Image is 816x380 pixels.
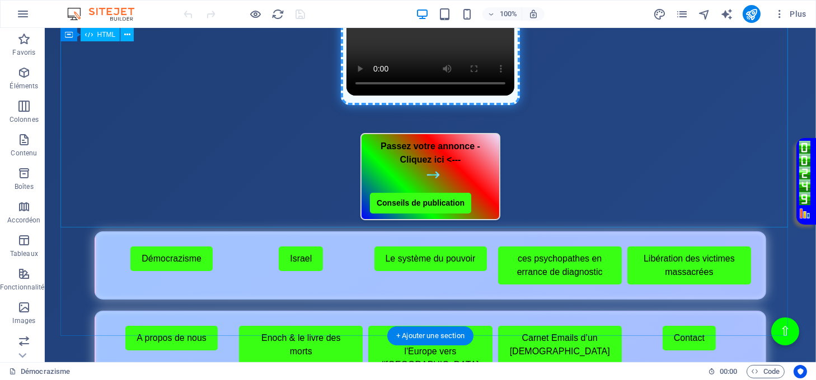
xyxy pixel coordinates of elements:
[754,180,766,191] a: Loupe
[698,7,711,21] button: navigator
[13,316,36,325] p: Images
[752,365,780,378] span: Code
[676,7,689,21] button: pages
[653,7,667,21] button: design
[387,326,473,345] div: + Ajouter une section
[698,8,711,21] i: Navigateur
[271,7,285,21] button: reload
[720,365,737,378] span: 00 00
[743,5,761,23] button: publish
[9,365,70,378] a: Cliquez pour annuler la sélection. Double-cliquez pour ouvrir Pages.
[754,113,766,177] img: Click pour voir le detail des visites de ce site
[482,7,522,21] button: 100%
[653,8,666,21] i: Design (Ctrl+Alt+Y)
[499,7,517,21] h6: 100%
[10,115,39,124] p: Colonnes
[64,7,148,21] img: Editor Logo
[272,8,285,21] i: Actualiser la page
[720,7,734,21] button: text_generator
[745,8,758,21] i: Publier
[794,365,807,378] button: Usercentrics
[12,48,35,57] p: Favoris
[528,9,538,19] i: Lors du redimensionnement, ajuster automatiquement le niveau de zoom en fonction de l'appareil sé...
[10,82,38,91] p: Éléments
[15,182,34,191] p: Boîtes
[774,8,806,20] span: Plus
[249,7,262,21] button: Cliquez ici pour quitter le mode Aperçu et poursuivre l'édition.
[708,365,738,378] h6: Durée de la session
[11,149,37,158] p: Contenu
[747,365,785,378] button: Code
[10,249,38,258] p: Tableaux
[97,31,116,38] span: HTML
[7,216,40,225] p: Accordéon
[726,289,754,317] button: ⇧
[728,367,729,376] span: :
[770,5,811,23] button: Plus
